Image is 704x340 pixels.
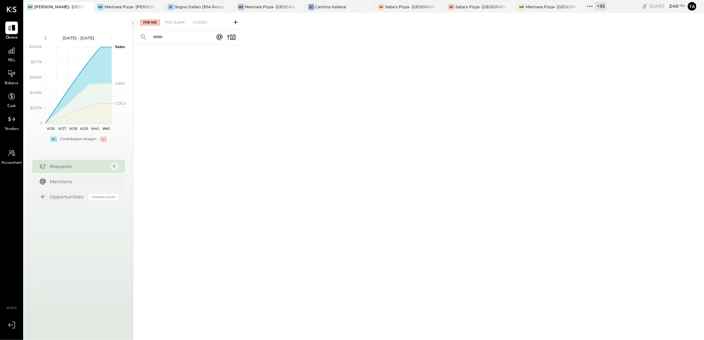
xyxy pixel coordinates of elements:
[5,81,19,86] span: Balance
[69,126,77,131] text: W38
[519,4,525,10] div: MP
[50,194,85,200] div: Opportunities
[168,4,174,10] div: SI
[100,137,107,142] div: -
[650,3,685,9] div: [DATE]
[115,44,125,49] text: Sales
[0,90,23,109] a: Cash
[2,160,22,166] span: Accountant
[455,4,505,10] div: Saba's Pizza- [GEOGRAPHIC_DATA]
[238,4,244,10] div: MP
[31,60,42,64] text: $91.7K
[595,2,607,10] div: + 35
[47,126,55,131] text: W36
[175,4,225,10] div: Sogno Italian (304 Restaurant)
[102,126,110,131] text: W41
[448,4,454,10] div: SP
[5,126,19,132] span: Vendors
[140,19,160,26] div: For Me
[58,126,66,131] text: W37
[6,35,18,41] span: Queue
[7,103,16,109] span: Cash
[29,44,42,49] text: $114.6K
[526,4,576,10] div: Marinara Pizza- [GEOGRAPHIC_DATA]
[88,194,118,200] div: Coming Soon
[245,4,295,10] div: Marinara Pizza- [GEOGRAPHIC_DATA]
[104,4,154,10] div: Marinara Pizza- [PERSON_NAME]
[97,4,103,10] div: MP
[315,4,346,10] div: Cantina Italiana
[30,105,42,110] text: $22.9K
[687,1,697,12] button: Ta
[34,4,84,10] div: [PERSON_NAME]- [GEOGRAPHIC_DATA]
[8,58,16,64] span: P&L
[0,67,23,86] a: Balance
[50,35,107,41] div: [DATE] - [DATE]
[40,121,42,125] text: 0
[0,147,23,166] a: Accountant
[80,126,88,131] text: W39
[91,126,99,131] text: W40
[308,4,314,10] div: CI
[27,4,33,10] div: MP
[60,137,97,142] div: Contribution Margin
[110,162,118,170] div: 5
[0,44,23,64] a: P&L
[30,90,42,95] text: $45.8K
[50,137,57,142] div: +
[385,4,435,10] div: Saba's Pizza- [GEOGRAPHIC_DATA]
[115,81,125,85] text: Labor
[0,22,23,41] a: Queue
[29,75,42,80] text: $68.8K
[0,113,23,132] a: Vendors
[115,101,126,106] text: COGS
[50,178,115,185] div: Mentions
[641,3,648,10] div: copy link
[50,163,107,170] div: Requests
[161,19,188,26] div: For Client
[378,4,384,10] div: SP
[190,19,210,26] div: Closed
